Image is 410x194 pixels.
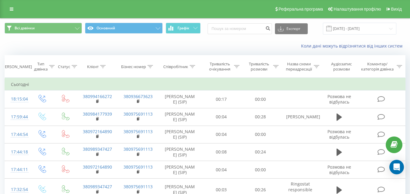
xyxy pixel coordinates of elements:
td: 00:28 [241,108,280,126]
span: Налаштування профілю [334,7,381,12]
div: [PERSON_NAME] [1,64,32,69]
div: Тип дзвінка [34,61,48,72]
button: Всі дзвінки [5,23,82,34]
button: Графік [166,23,201,34]
a: 380936673623 [124,94,153,99]
div: Назва схеми переадресації [286,61,312,72]
a: 380972164890 [83,164,112,170]
a: 380994166272 [83,94,112,99]
div: Тривалість очікування [207,61,232,72]
div: Статус [58,64,70,69]
button: Експорт [275,23,308,34]
div: 17:44:54 [11,129,24,140]
a: 380984177939 [83,111,112,117]
span: Розмова не відбулась [327,129,351,140]
a: 380989347427 [83,146,112,152]
a: 380975691113 [124,111,153,117]
td: [PERSON_NAME] (SIP) [158,108,202,126]
div: Тривалість розмови [246,61,272,72]
div: 17:59:44 [11,111,24,123]
td: [PERSON_NAME] (SIP) [158,90,202,108]
span: Всі дзвінки [15,26,35,31]
div: Аудіозапис розмови [326,61,357,72]
span: Розмова не відбулась [327,94,351,105]
a: 380975691113 [124,146,153,152]
input: Пошук за номером [208,23,272,34]
div: 17:44:18 [11,146,24,158]
a: 380975691113 [124,164,153,170]
td: [PERSON_NAME] (SIP) [158,126,202,143]
td: [PERSON_NAME] (SIP) [158,161,202,179]
div: Клієнт [87,64,99,69]
div: 18:15:04 [11,93,24,105]
td: 00:17 [202,90,241,108]
span: Реферальна програма [279,7,323,12]
div: Коментар/категорія дзвінка [360,61,395,72]
div: Співробітник [163,64,188,69]
a: 380972164890 [83,129,112,134]
a: 380989347427 [83,184,112,189]
span: Вихід [391,7,402,12]
a: 380975691113 [124,184,153,189]
td: 00:04 [202,161,241,179]
a: Коли дані можуть відрізнятися вiд інших систем [301,43,405,49]
span: Графік [178,26,189,30]
td: [PERSON_NAME] [280,108,321,126]
td: 00:04 [202,126,241,143]
div: 17:44:11 [11,164,24,176]
td: 00:00 [241,161,280,179]
div: Open Intercom Messenger [389,160,404,174]
td: 00:00 [241,90,280,108]
td: 00:00 [241,126,280,143]
div: Бізнес номер [121,64,146,69]
td: Сьогодні [5,78,405,90]
td: 00:24 [241,143,280,161]
a: 380975691113 [124,129,153,134]
td: 00:08 [202,143,241,161]
button: Основний [85,23,162,34]
td: [PERSON_NAME] (SIP) [158,143,202,161]
td: 00:04 [202,108,241,126]
span: Розмова не відбулась [327,164,351,175]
